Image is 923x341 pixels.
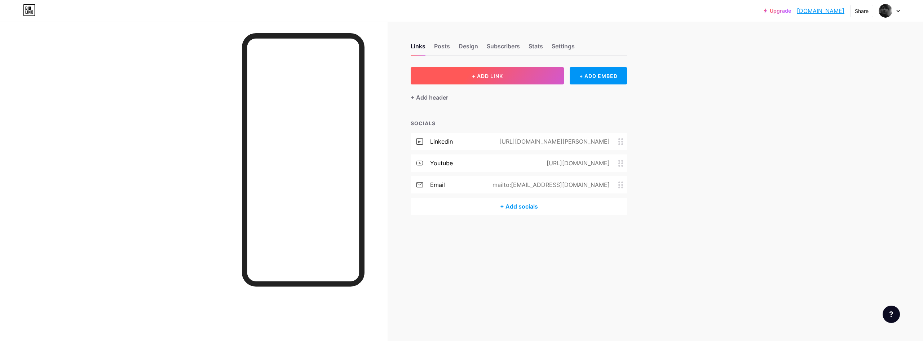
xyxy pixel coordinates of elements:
[488,137,618,146] div: [URL][DOMAIN_NAME][PERSON_NAME]
[487,42,520,55] div: Subscribers
[481,180,618,189] div: mailto:[EMAIL_ADDRESS][DOMAIN_NAME]
[411,198,627,215] div: + Add socials
[411,119,627,127] div: SOCIALS
[430,180,445,189] div: email
[434,42,450,55] div: Posts
[535,159,618,167] div: [URL][DOMAIN_NAME]
[430,137,453,146] div: linkedin
[764,8,791,14] a: Upgrade
[570,67,627,84] div: + ADD EMBED
[430,159,453,167] div: youtube
[472,73,503,79] span: + ADD LINK
[411,67,564,84] button: + ADD LINK
[552,42,575,55] div: Settings
[879,4,892,18] img: YEZI
[411,42,425,55] div: Links
[411,93,448,102] div: + Add header
[459,42,478,55] div: Design
[529,42,543,55] div: Stats
[797,6,844,15] a: [DOMAIN_NAME]
[855,7,869,15] div: Share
